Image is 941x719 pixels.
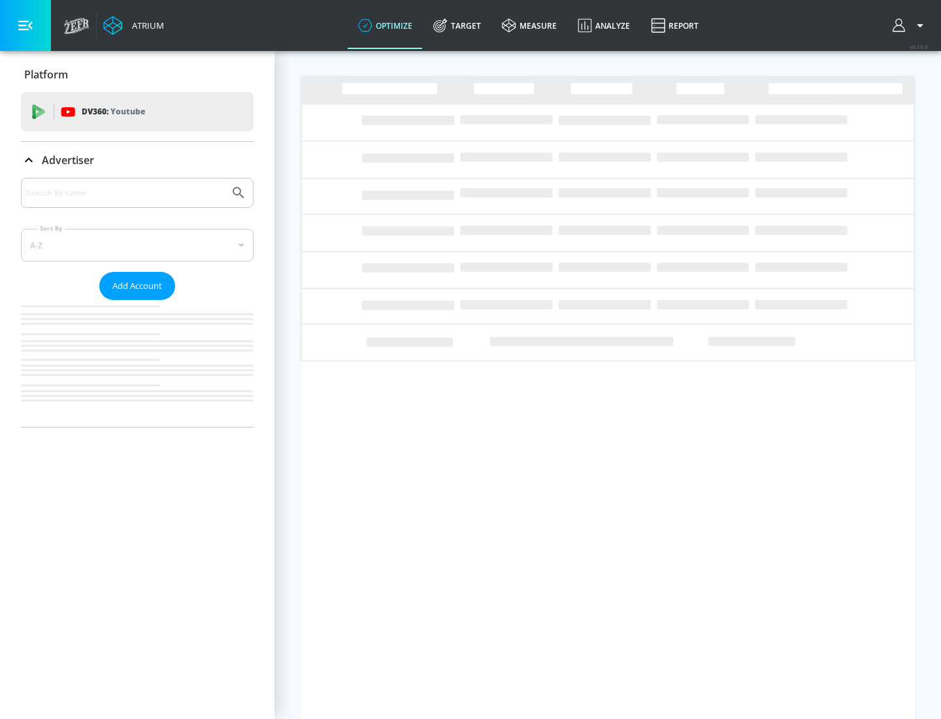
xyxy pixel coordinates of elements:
a: Target [423,2,491,49]
span: v 4.19.0 [910,43,928,50]
a: optimize [348,2,423,49]
p: Youtube [110,105,145,118]
nav: list of Advertiser [21,300,254,427]
div: Advertiser [21,142,254,178]
input: Search by name [26,184,224,201]
a: measure [491,2,567,49]
label: Sort By [37,224,65,233]
div: A-Z [21,229,254,261]
div: Atrium [127,20,164,31]
p: Advertiser [42,153,94,167]
p: Platform [24,67,68,82]
p: DV360: [82,105,145,119]
span: Add Account [112,278,162,293]
div: DV360: Youtube [21,92,254,131]
button: Add Account [99,272,175,300]
div: Platform [21,56,254,93]
a: Report [640,2,709,49]
a: Analyze [567,2,640,49]
div: Advertiser [21,178,254,427]
a: Atrium [103,16,164,35]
